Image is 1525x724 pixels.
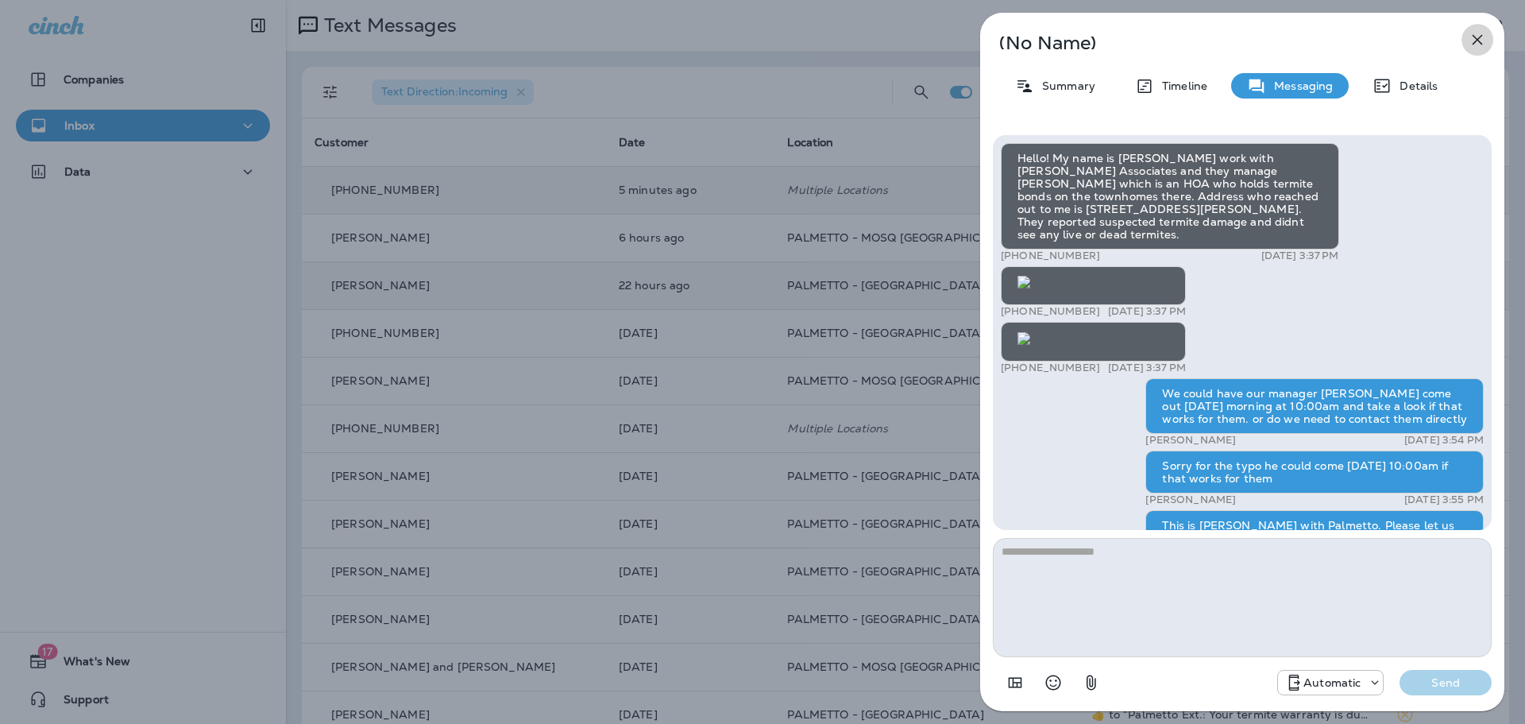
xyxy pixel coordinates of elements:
[1145,378,1484,434] div: We could have our manager [PERSON_NAME] come out [DATE] morning at 10:00am and take a look if tha...
[1145,434,1236,447] p: [PERSON_NAME]
[1017,276,1030,288] img: twilio-download
[1404,494,1484,506] p: [DATE] 3:55 PM
[1001,362,1100,374] p: [PHONE_NUMBER]
[1034,79,1095,92] p: Summary
[1001,143,1339,250] div: Hello! My name is [PERSON_NAME] work with [PERSON_NAME] Associates and they manage [PERSON_NAME] ...
[1266,79,1333,92] p: Messaging
[1145,494,1236,506] p: [PERSON_NAME]
[1017,332,1030,345] img: twilio-download
[1001,305,1100,318] p: [PHONE_NUMBER]
[1303,676,1361,689] p: Automatic
[1145,451,1484,494] div: Sorry for the typo he could come [DATE] 10:00am if that works for them
[999,37,1433,49] p: (No Name)
[1154,79,1207,92] p: Timeline
[1037,667,1069,699] button: Select an emoji
[1392,79,1438,92] p: Details
[1001,250,1100,262] p: [PHONE_NUMBER]
[1404,434,1484,447] p: [DATE] 3:54 PM
[1145,510,1484,566] div: This is [PERSON_NAME] with Palmetto. Please let us know if that works for the homeowner. [DATE] 1...
[1261,250,1339,262] p: [DATE] 3:37 PM
[1108,362,1186,374] p: [DATE] 3:37 PM
[1108,305,1186,318] p: [DATE] 3:37 PM
[999,667,1031,699] button: Add in a premade template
